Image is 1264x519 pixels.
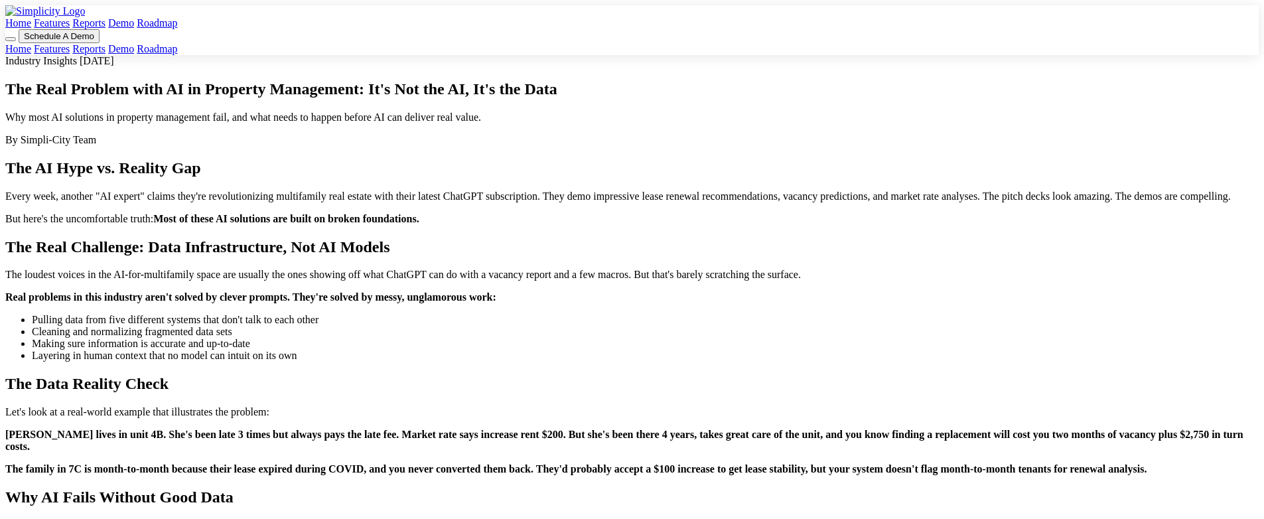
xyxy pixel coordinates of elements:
[5,55,77,66] span: Industry Insights
[5,17,31,29] a: Home
[137,17,177,29] a: Roadmap
[5,406,1259,418] p: Let's look at a real-world example that illustrates the problem:
[153,213,419,224] strong: Most of these AI solutions are built on broken foundations.
[34,43,70,54] a: Features
[5,291,496,303] strong: Real problems in this industry aren't solved by clever prompts. They're solved by messy, unglamor...
[32,314,1259,326] li: Pulling data from five different systems that don't talk to each other
[5,429,1243,452] strong: [PERSON_NAME] lives in unit 4B. She's been late 3 times but always pays the late fee. Market rate...
[19,30,100,41] a: Schedule A Demo
[5,190,1259,202] p: Every week, another "AI expert" claims they're revolutionizing multifamily real estate with their...
[5,134,96,145] span: By Simpli-City Team
[5,159,1259,177] h2: The AI Hype vs. Reality Gap
[32,338,1259,350] li: Making sure information is accurate and up-to-date
[108,43,134,54] a: Demo
[32,350,1259,362] li: Layering in human context that no model can intuit on its own
[5,488,1259,506] h2: Why AI Fails Without Good Data
[5,238,1259,256] h2: The Real Challenge: Data Infrastructure, Not AI Models
[19,29,100,43] button: Schedule A Demo
[72,17,105,29] a: Reports
[34,17,70,29] a: Features
[5,375,1259,393] h2: The Data Reality Check
[137,43,177,54] a: Roadmap
[5,269,1259,281] p: The loudest voices in the AI-for-multifamily space are usually the ones showing off what ChatGPT ...
[72,43,105,54] a: Reports
[5,80,1259,98] h1: The Real Problem with AI in Property Management: It's Not the AI, It's the Data
[108,17,134,29] a: Demo
[32,326,1259,338] li: Cleaning and normalizing fragmented data sets
[5,111,1259,123] p: Why most AI solutions in property management fail, and what needs to happen before AI can deliver...
[5,5,85,17] img: Simplicity Logo
[80,55,114,66] span: [DATE]
[5,213,1259,225] p: But here's the uncomfortable truth:
[5,43,31,54] a: Home
[5,463,1147,475] strong: The family in 7C is month-to-month because their lease expired during COVID, and you never conver...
